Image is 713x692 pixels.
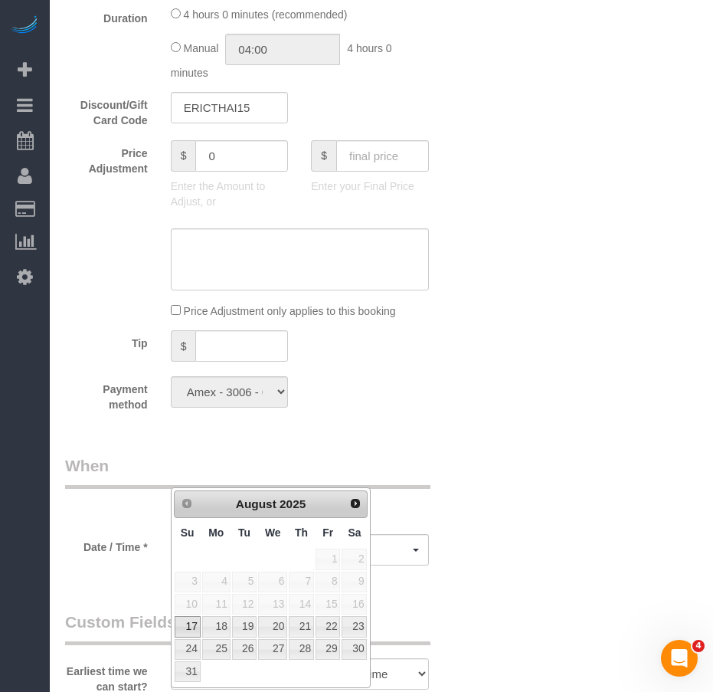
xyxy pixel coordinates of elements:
[258,572,287,592] span: 6
[661,640,698,677] iframe: Intercom live chat
[289,594,314,615] span: 14
[171,140,196,172] span: $
[9,15,40,37] img: Automaid Logo
[54,5,159,26] label: Duration
[342,549,367,569] span: 2
[54,376,159,412] label: Payment method
[258,594,287,615] span: 13
[265,526,281,539] span: Wednesday
[316,639,340,660] a: 29
[342,594,367,615] span: 16
[232,594,257,615] span: 12
[184,305,396,317] span: Price Adjustment only applies to this booking
[348,526,361,539] span: Saturday
[181,497,193,510] span: Prev
[238,526,250,539] span: Tuesday
[289,639,314,660] a: 28
[202,572,231,592] span: 4
[171,179,289,209] p: Enter the Amount to Adjust, or
[232,639,257,660] a: 26
[202,594,231,615] span: 11
[65,454,430,489] legend: When
[175,616,201,637] a: 17
[54,534,159,555] label: Date / Time *
[232,616,257,637] a: 19
[175,661,201,682] a: 31
[311,140,336,172] span: $
[65,611,430,645] legend: Custom Fields
[322,526,333,539] span: Friday
[349,497,361,510] span: Next
[171,330,196,362] span: $
[692,640,705,652] span: 4
[202,639,231,660] a: 25
[289,572,314,592] span: 7
[236,497,276,510] span: August
[295,526,308,539] span: Thursday
[175,594,201,615] span: 10
[176,493,198,514] a: Prev
[232,572,257,592] span: 5
[316,616,340,637] a: 22
[336,140,429,172] input: final price
[280,497,306,510] span: 2025
[311,179,429,194] p: Enter your Final Price
[54,92,159,128] label: Discount/Gift Card Code
[345,493,366,514] a: Next
[289,616,314,637] a: 21
[342,639,367,660] a: 30
[342,572,367,592] span: 9
[54,140,159,176] label: Price Adjustment
[316,572,340,592] span: 8
[175,639,201,660] a: 24
[258,616,287,637] a: 20
[54,330,159,351] label: Tip
[316,594,340,615] span: 15
[258,639,287,660] a: 27
[342,616,367,637] a: 23
[184,42,219,54] span: Manual
[181,526,195,539] span: Sunday
[175,572,201,592] span: 3
[184,8,348,21] span: 4 hours 0 minutes (recommended)
[202,616,231,637] a: 18
[208,526,224,539] span: Monday
[316,549,340,569] span: 1
[171,42,392,79] span: 4 hours 0 minutes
